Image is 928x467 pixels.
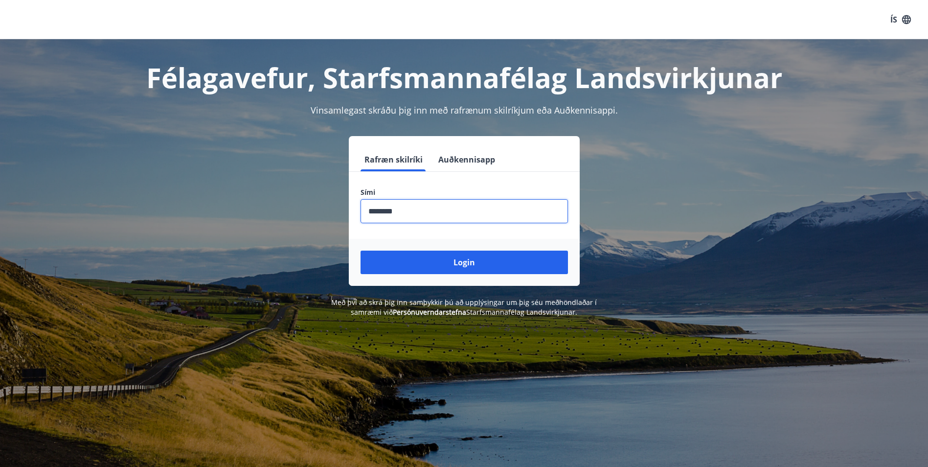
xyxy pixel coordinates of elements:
[124,59,805,96] h1: Félagavefur, Starfsmannafélag Landsvirkjunar
[393,307,466,317] a: Persónuverndarstefna
[434,148,499,171] button: Auðkennisapp
[331,298,597,317] span: Með því að skrá þig inn samþykkir þú að upplýsingar um þig séu meðhöndlaðar í samræmi við Starfsm...
[361,187,568,197] label: Sími
[311,104,618,116] span: Vinsamlegast skráðu þig inn með rafrænum skilríkjum eða Auðkennisappi.
[361,148,427,171] button: Rafræn skilríki
[885,11,916,28] button: ÍS
[361,251,568,274] button: Login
